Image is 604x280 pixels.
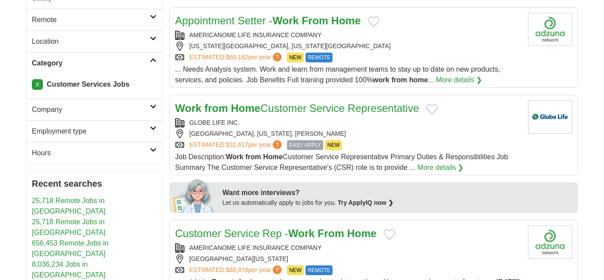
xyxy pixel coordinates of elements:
[32,261,106,279] a: 8,036,234 Jobs in [GEOGRAPHIC_DATA]
[32,239,108,257] a: 656,453 Remote Jobs in [GEOGRAPHIC_DATA]
[32,197,106,215] a: 25,718 Remote Jobs in [GEOGRAPHIC_DATA]
[317,227,344,239] strong: From
[32,36,150,47] h2: Location
[263,153,283,161] strong: Home
[226,266,248,273] span: $80,878
[331,15,361,27] strong: Home
[32,104,150,115] h2: Company
[27,99,162,120] a: Company
[231,102,260,114] strong: Home
[32,177,157,190] h2: Recent searches
[226,153,244,161] strong: Work
[175,102,202,114] strong: Work
[306,53,333,62] span: REMOTE
[175,42,521,51] div: [US_STATE][GEOGRAPHIC_DATA], [US_STATE][GEOGRAPHIC_DATA]
[273,265,282,274] span: ?
[175,227,377,239] a: Customer Service Rep -Work From Home
[426,104,438,115] button: Add to favorite jobs
[175,243,521,253] div: AMERICANOME LIFE INSURANCE COMPANY
[32,58,150,69] h2: Category
[368,16,379,27] button: Add to favorite jobs
[273,53,282,61] span: ?
[27,31,162,52] a: Location
[189,265,283,275] a: ESTIMATED:$80,878per year?
[409,76,428,84] strong: home
[32,218,106,236] a: 25,718 Remote Jobs in [GEOGRAPHIC_DATA]
[175,65,500,84] span: ... Needs Analysis system. Work and learn from management teams to stay up to date on new product...
[173,177,216,213] img: apply-iq-scientist.png
[338,199,394,206] a: Try ApplyIQ now ❯
[32,126,150,137] h2: Employment type
[528,13,572,46] img: Company logo
[417,162,464,173] a: More details ❯
[273,140,282,149] span: ?
[32,79,43,90] a: X
[373,76,389,84] strong: work
[226,54,248,61] span: $60,162
[204,102,228,114] strong: from
[175,31,521,40] div: AMERICANOME LIFE INSURANCE COMPANY
[528,226,572,259] img: Company logo
[436,75,482,85] a: More details ❯
[189,119,240,126] a: GLOBE LIFE INC.
[27,142,162,164] a: Hours
[391,76,407,84] strong: from
[306,265,333,275] span: REMOTE
[245,153,261,161] strong: from
[347,227,377,239] strong: Home
[175,254,521,264] div: [GEOGRAPHIC_DATA][US_STATE]
[175,153,508,171] span: Job Description: Customer Service Representative Primary Duties & Responsibilities Job Summary Th...
[222,188,573,198] div: Want more interviews?
[272,15,299,27] strong: Work
[27,120,162,142] a: Employment type
[384,229,395,240] button: Add to favorite jobs
[226,141,248,148] span: $31,617
[287,265,304,275] span: NEW
[287,140,323,150] span: EASY APPLY
[288,227,315,239] strong: Work
[222,198,573,207] div: Let us automatically apply to jobs for you.
[175,129,521,138] div: [GEOGRAPHIC_DATA], [US_STATE], [PERSON_NAME]
[528,100,572,134] img: Globe Life logo
[175,15,361,27] a: Appointment Setter -Work From Home
[175,102,419,114] a: Work from HomeCustomer Service Representative
[27,9,162,31] a: Remote
[27,52,162,74] a: Category
[32,15,150,25] h2: Remote
[287,53,304,62] span: NEW
[302,15,328,27] strong: From
[325,140,342,150] span: NEW
[189,140,283,150] a: ESTIMATED:$31,617per year?
[189,53,283,62] a: ESTIMATED:$60,162per year?
[32,148,150,158] h2: Hours
[47,81,130,88] strong: Customer Services Jobs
